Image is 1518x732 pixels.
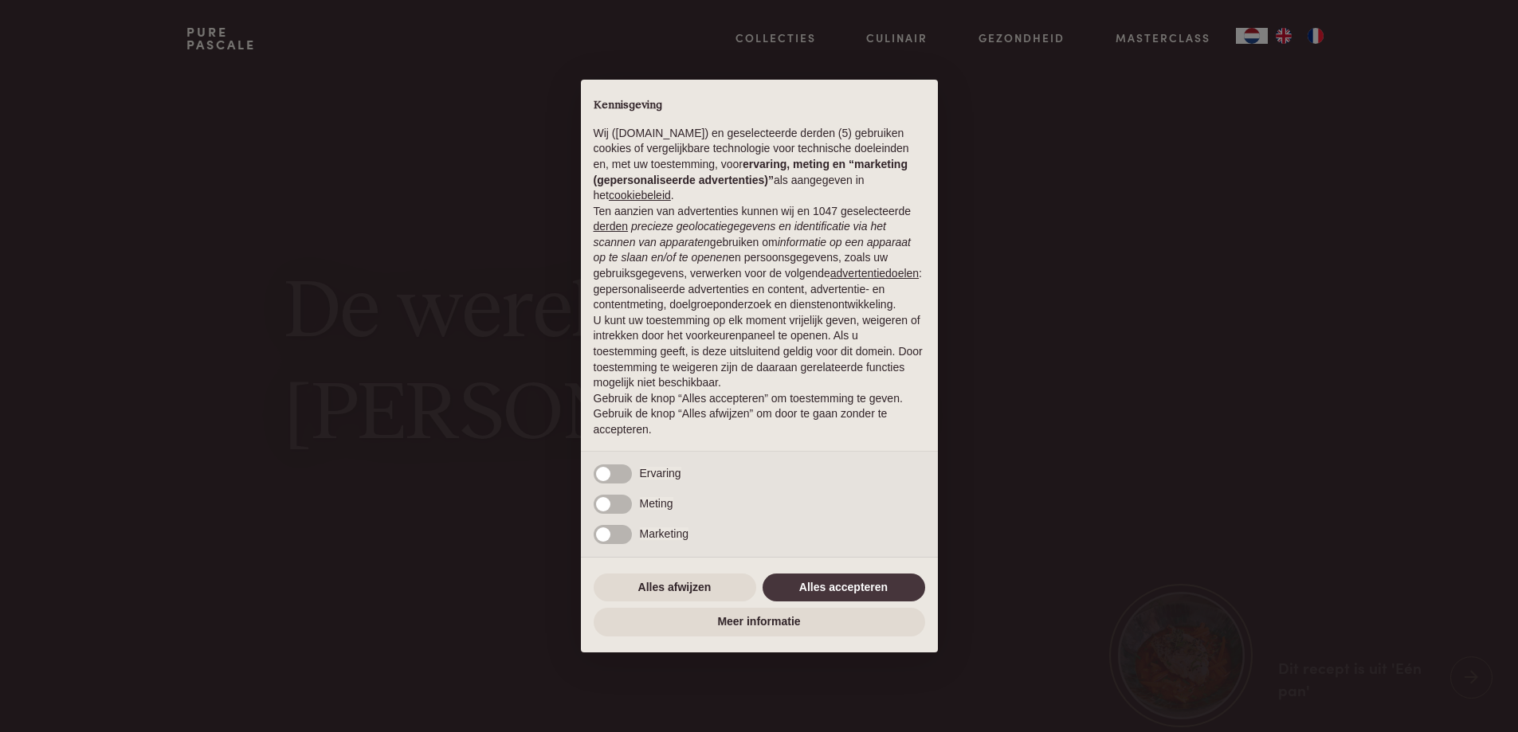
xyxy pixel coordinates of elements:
[594,126,925,204] p: Wij ([DOMAIN_NAME]) en geselecteerde derden (5) gebruiken cookies of vergelijkbare technologie vo...
[830,266,919,282] button: advertentiedoelen
[640,497,673,510] span: Meting
[609,189,671,202] a: cookiebeleid
[594,158,908,186] strong: ervaring, meting en “marketing (gepersonaliseerde advertenties)”
[594,236,912,264] em: informatie op een apparaat op te slaan en/of te openen
[594,313,925,391] p: U kunt uw toestemming op elk moment vrijelijk geven, weigeren of intrekken door het voorkeurenpan...
[594,219,629,235] button: derden
[594,391,925,438] p: Gebruik de knop “Alles accepteren” om toestemming te geven. Gebruik de knop “Alles afwijzen” om d...
[594,573,756,602] button: Alles afwijzen
[594,608,925,636] button: Meer informatie
[763,573,925,602] button: Alles accepteren
[594,220,886,249] em: precieze geolocatiegegevens en identificatie via het scannen van apparaten
[594,99,925,113] h2: Kennisgeving
[594,204,925,313] p: Ten aanzien van advertenties kunnen wij en 1047 geselecteerde gebruiken om en persoonsgegevens, z...
[640,527,688,540] span: Marketing
[640,467,681,480] span: Ervaring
